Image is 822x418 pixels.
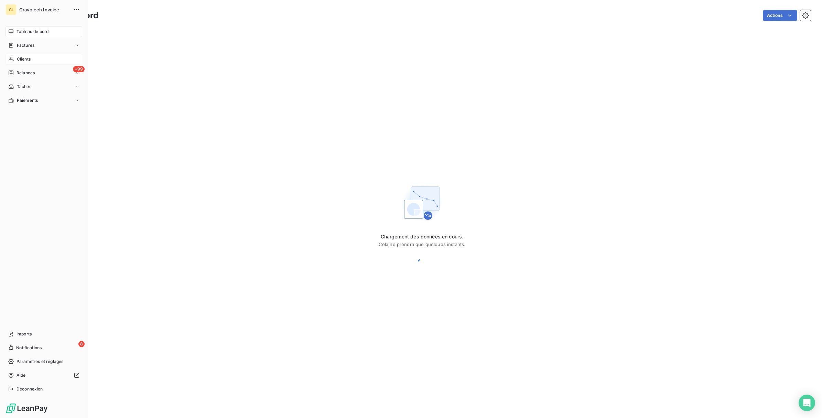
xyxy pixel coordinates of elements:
[17,372,26,378] span: Aide
[799,395,815,411] div: Open Intercom Messenger
[400,181,444,225] img: First time
[379,233,466,240] span: Chargement des données en cours.
[17,42,34,49] span: Factures
[19,7,69,12] span: Gravotech Invoice
[6,4,17,15] div: GI
[17,70,35,76] span: Relances
[73,66,85,72] span: +99
[17,386,43,392] span: Déconnexion
[17,56,31,62] span: Clients
[6,370,82,381] a: Aide
[16,345,42,351] span: Notifications
[17,84,31,90] span: Tâches
[17,97,38,104] span: Paiements
[17,29,48,35] span: Tableau de bord
[763,10,797,21] button: Actions
[6,403,48,414] img: Logo LeanPay
[78,341,85,347] span: 8
[379,242,466,247] span: Cela ne prendra que quelques instants.
[17,331,32,337] span: Imports
[17,358,63,365] span: Paramètres et réglages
